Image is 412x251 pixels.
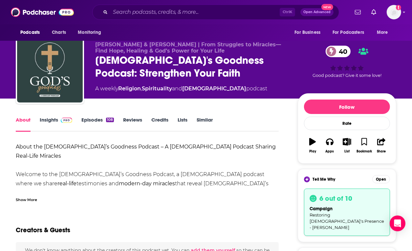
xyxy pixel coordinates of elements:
span: Charts [52,28,66,37]
span: and [172,85,182,92]
div: 40Good podcast? Give it some love! [298,41,396,82]
a: 40 [326,46,351,57]
button: open menu [73,26,110,39]
button: Play [304,134,321,157]
img: Podchaser Pro [61,118,72,123]
a: InsightsPodchaser Pro [40,117,72,132]
img: User Profile [387,5,401,19]
a: Episodes108 [81,117,114,132]
span: Ctrl K [280,8,295,16]
a: Similar [197,117,213,132]
button: Bookmark [356,134,373,157]
svg: Add a profile image [396,5,401,10]
span: Monitoring [78,28,101,37]
span: Good podcast? Give it some love! [313,73,381,78]
div: List [344,149,350,153]
span: Open Advanced [303,11,331,14]
a: Religion [118,85,141,92]
button: Show profile menu [387,5,401,19]
div: Share [377,149,386,153]
span: Logged in as JohnJMudgett [387,5,401,19]
strong: real-life [57,180,76,187]
h3: 6 out of 10 [319,194,352,203]
a: Show notifications dropdown [369,7,379,18]
div: A weekly podcast [95,85,267,93]
span: New [321,4,333,10]
button: Follow [304,100,390,114]
span: 40 [332,46,351,57]
img: Podchaser - Follow, Share and Rate Podcasts [11,6,74,18]
button: List [338,134,356,157]
span: Restoring [DEMOGRAPHIC_DATA]'s Presence - [PERSON_NAME] [310,212,384,230]
strong: modern-day miracles [119,180,175,187]
button: open menu [290,26,329,39]
a: Credits [151,117,168,132]
span: For Podcasters [333,28,364,37]
strong: About the [DEMOGRAPHIC_DATA]’s Goodness Podcast – A [DEMOGRAPHIC_DATA] Podcast Sharing Real-Life ... [16,144,276,159]
a: Charts [48,26,70,39]
span: campaign [310,206,333,212]
div: Play [309,149,316,153]
div: Bookmark [357,149,372,153]
h2: Creators & Guests [16,226,70,234]
div: 108 [106,118,114,122]
a: Lists [178,117,187,132]
span: [PERSON_NAME] & [PERSON_NAME] | From Struggles to Miracles—Find Hope, Healing & God’s Power for Y... [95,41,281,54]
span: Podcasts [20,28,40,37]
button: open menu [328,26,374,39]
a: Reviews [123,117,142,132]
button: open menu [16,26,48,39]
div: Open Intercom Messenger [390,216,405,231]
button: Open [372,175,390,183]
div: Apps [326,149,334,153]
button: Apps [321,134,338,157]
a: Spirituality [142,85,172,92]
img: God's Goodness Podcast: Strengthen Your Faith [17,37,83,103]
a: [DEMOGRAPHIC_DATA] [182,85,246,92]
button: Share [373,134,390,157]
span: Tell Me Why [313,177,335,182]
input: Search podcasts, credits, & more... [110,7,280,17]
img: tell me why sparkle [305,177,309,181]
span: For Business [294,28,320,37]
a: About [16,117,31,132]
div: Search podcasts, credits, & more... [92,5,339,20]
span: , [141,85,142,92]
button: Open AdvancedNew [300,8,334,16]
div: Rate [304,117,390,130]
span: More [377,28,388,37]
button: open menu [372,26,396,39]
a: Show notifications dropdown [352,7,363,18]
